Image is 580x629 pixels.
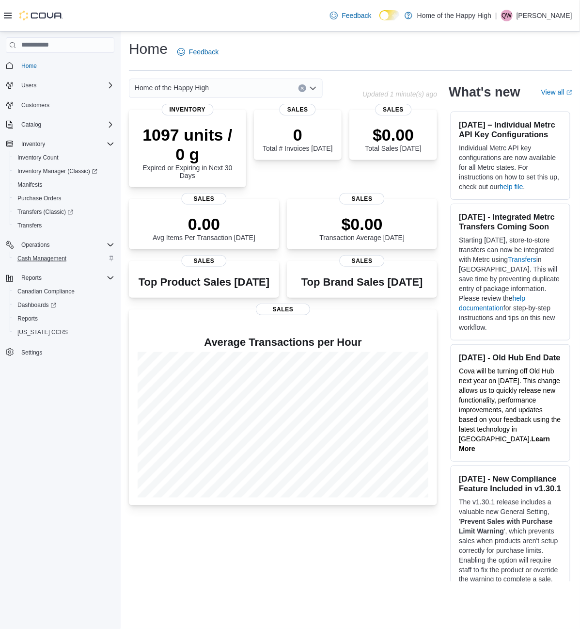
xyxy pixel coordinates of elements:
div: Avg Items Per Transaction [DATE] [153,214,255,242]
button: Open list of options [309,84,317,92]
button: Operations [17,239,54,251]
span: Reports [17,272,114,284]
button: Inventory [17,138,49,150]
p: $0.00 [320,214,405,234]
span: Reports [21,274,42,282]
span: Purchase Orders [14,193,114,204]
button: Canadian Compliance [10,285,118,298]
a: [US_STATE] CCRS [14,326,72,338]
svg: External link [566,90,572,96]
span: Inventory [162,104,214,115]
h1: Home [129,39,168,59]
button: Clear input [298,84,306,92]
button: Reports [10,312,118,325]
button: Inventory Count [10,151,118,164]
button: Users [2,79,118,92]
span: Transfers (Classic) [17,208,73,216]
span: Users [17,80,114,91]
h2: What's new [449,84,520,100]
span: Washington CCRS [14,326,114,338]
span: Reports [17,315,38,323]
button: Purchase Orders [10,192,118,205]
a: Settings [17,347,46,358]
button: Cash Management [10,252,118,265]
span: Inventory Count [17,154,59,161]
button: Reports [2,271,118,285]
span: Sales [280,104,316,115]
p: 1097 units / 0 g [137,125,238,164]
p: Starting [DATE], store-to-store transfers can now be integrated with Metrc using in [GEOGRAPHIC_D... [459,235,562,332]
span: Cash Management [17,255,66,262]
div: Quinn Whitelaw [501,10,513,21]
a: Customers [17,99,53,111]
span: Inventory [21,140,45,148]
a: help file [500,183,523,191]
span: Reports [14,313,114,324]
a: Learn More [459,435,550,452]
span: Transfers [17,222,42,229]
span: Home of the Happy High [135,82,209,94]
span: Sales [340,255,385,267]
div: Total # Invoices [DATE] [263,125,332,152]
button: [US_STATE] CCRS [10,325,118,339]
span: Inventory Count [14,152,114,163]
a: Feedback [326,6,375,25]
span: Customers [17,99,114,111]
h3: [DATE] - Integrated Metrc Transfers Coming Soon [459,212,562,231]
span: Sales [182,193,227,205]
button: Manifests [10,178,118,192]
span: Sales [256,304,310,315]
span: [US_STATE] CCRS [17,328,68,336]
span: Home [17,60,114,72]
p: Updated 1 minute(s) ago [362,90,437,98]
span: Manifests [17,181,42,189]
span: QW [502,10,512,21]
a: Feedback [173,42,222,62]
h3: [DATE] - Old Hub End Date [459,353,562,362]
a: Dashboards [14,299,60,311]
p: $0.00 [365,125,422,145]
strong: Prevent Sales with Purchase Limit Warning [459,517,552,535]
a: View allExternal link [541,88,572,96]
span: Purchase Orders [17,194,62,202]
a: Reports [14,313,42,324]
button: Reports [17,272,46,284]
span: Home [21,62,37,70]
a: Transfers (Classic) [14,206,77,218]
a: Inventory Manager (Classic) [10,164,118,178]
span: Settings [17,346,114,358]
a: Inventory Manager (Classic) [14,165,101,177]
div: Total Sales [DATE] [365,125,422,152]
button: Operations [2,238,118,252]
h4: Average Transactions per Hour [137,337,429,348]
p: 0 [263,125,332,145]
p: 0.00 [153,214,255,234]
span: Canadian Compliance [17,288,75,295]
span: Dark Mode [379,20,380,21]
div: Expired or Expiring in Next 30 Days [137,125,238,179]
span: Sales [340,193,385,205]
span: Inventory [17,138,114,150]
p: Individual Metrc API key configurations are now available for all Metrc states. For instructions ... [459,143,562,192]
span: Feedback [189,47,219,57]
img: Cova [19,11,63,20]
h3: Top Product Sales [DATE] [139,276,269,288]
a: Transfers [14,220,46,231]
span: Customers [21,101,49,109]
p: [PERSON_NAME] [517,10,572,21]
a: Home [17,60,41,72]
button: Catalog [17,119,45,130]
button: Catalog [2,118,118,131]
button: Transfers [10,219,118,232]
button: Users [17,80,40,91]
span: Operations [21,241,50,249]
a: Dashboards [10,298,118,312]
button: Home [2,59,118,73]
a: help documentation [459,294,525,312]
p: Home of the Happy High [417,10,491,21]
a: Transfers (Classic) [10,205,118,219]
span: Sales [375,104,411,115]
span: Feedback [342,11,371,20]
span: Sales [182,255,227,267]
span: Canadian Compliance [14,286,114,297]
